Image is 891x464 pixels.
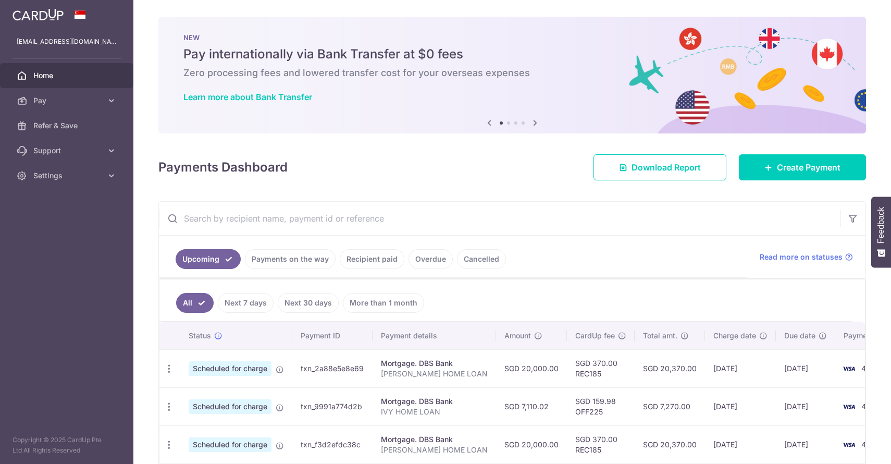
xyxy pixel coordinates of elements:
span: Due date [784,331,815,341]
span: Amount [504,331,531,341]
img: CardUp [13,8,64,21]
td: SGD 20,000.00 [496,349,567,387]
td: [DATE] [776,349,835,387]
td: SGD 20,370.00 [635,349,705,387]
span: Download Report [632,161,701,174]
td: SGD 7,110.02 [496,387,567,425]
input: Search by recipient name, payment id or reference [159,202,840,235]
th: Payment details [373,322,496,349]
a: Read more on statuses [760,252,853,262]
a: Overdue [409,249,453,269]
span: 4459 [861,364,880,373]
span: Create Payment [777,161,840,174]
button: Feedback - Show survey [871,197,891,267]
td: SGD 20,370.00 [635,425,705,463]
div: Mortgage. DBS Bank [381,434,488,445]
p: [PERSON_NAME] HOME LOAN [381,369,488,379]
div: Mortgage. DBS Bank [381,396,488,407]
a: Create Payment [739,154,866,180]
a: Payments on the way [245,249,336,269]
td: [DATE] [705,387,776,425]
span: 4459 [861,402,880,411]
p: [EMAIL_ADDRESS][DOMAIN_NAME] [17,36,117,47]
a: Cancelled [457,249,506,269]
th: Payment ID [292,322,373,349]
iframe: Opens a widget where you can find more information [824,433,881,459]
span: Home [33,70,102,81]
p: [PERSON_NAME] HOME LOAN [381,445,488,455]
p: IVY HOME LOAN [381,407,488,417]
span: Support [33,145,102,156]
td: [DATE] [705,349,776,387]
img: Bank Card [838,362,859,375]
span: Charge date [713,331,756,341]
td: [DATE] [705,425,776,463]
a: Learn more about Bank Transfer [183,92,312,102]
span: Scheduled for charge [189,361,271,376]
a: Upcoming [176,249,241,269]
span: Refer & Save [33,120,102,131]
h6: Zero processing fees and lowered transfer cost for your overseas expenses [183,67,841,79]
span: Status [189,331,211,341]
a: More than 1 month [343,293,424,313]
img: Bank Card [838,400,859,413]
td: SGD 159.98 OFF225 [567,387,635,425]
td: txn_9991a774d2b [292,387,373,425]
span: Read more on statuses [760,252,843,262]
a: All [176,293,214,313]
span: Pay [33,95,102,106]
td: SGD 370.00 REC185 [567,425,635,463]
span: CardUp fee [575,331,615,341]
td: SGD 7,270.00 [635,387,705,425]
img: Bank transfer banner [158,17,866,133]
span: Scheduled for charge [189,437,271,452]
td: txn_f3d2efdc38c [292,425,373,463]
span: Scheduled for charge [189,399,271,414]
td: SGD 20,000.00 [496,425,567,463]
a: Next 30 days [278,293,339,313]
span: Settings [33,170,102,181]
h4: Payments Dashboard [158,158,288,177]
td: txn_2a88e5e8e69 [292,349,373,387]
p: NEW [183,33,841,42]
td: [DATE] [776,425,835,463]
td: [DATE] [776,387,835,425]
a: Recipient paid [340,249,404,269]
span: Feedback [876,207,886,243]
div: Mortgage. DBS Bank [381,358,488,369]
span: Total amt. [643,331,677,341]
h5: Pay internationally via Bank Transfer at $0 fees [183,46,841,63]
td: SGD 370.00 REC185 [567,349,635,387]
a: Download Report [593,154,726,180]
a: Next 7 days [218,293,274,313]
